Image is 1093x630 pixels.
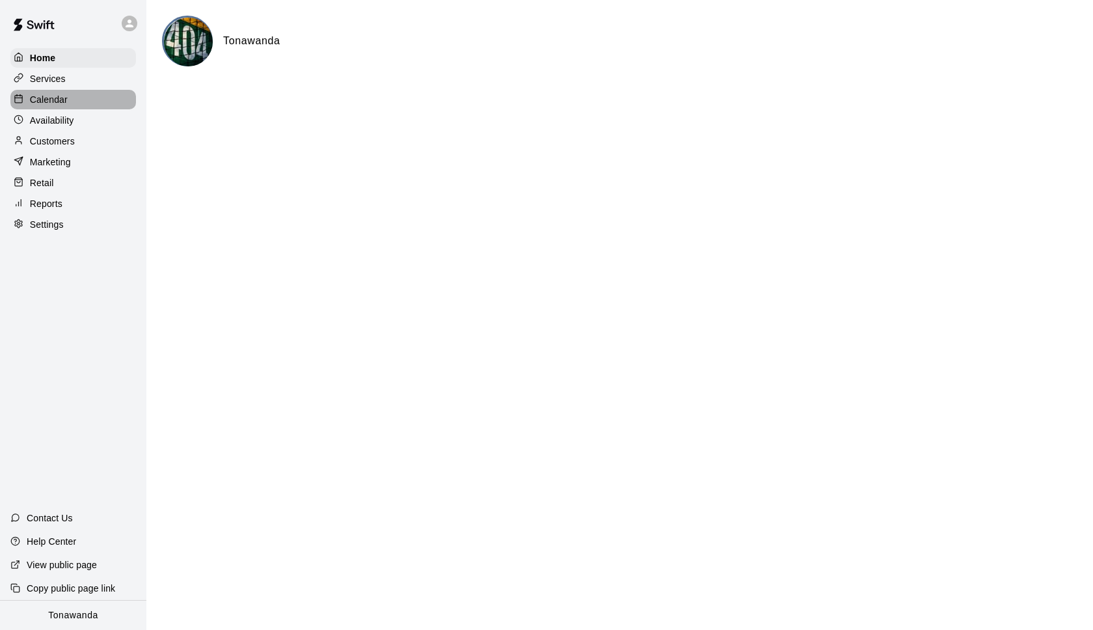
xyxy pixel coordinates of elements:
[30,197,62,210] p: Reports
[10,215,136,234] a: Settings
[10,111,136,130] a: Availability
[30,176,54,189] p: Retail
[30,93,68,106] p: Calendar
[30,51,56,64] p: Home
[27,535,76,548] p: Help Center
[164,18,213,66] img: Tonawanda logo
[10,131,136,151] a: Customers
[27,582,115,595] p: Copy public page link
[30,156,71,169] p: Marketing
[10,90,136,109] a: Calendar
[10,173,136,193] a: Retail
[30,72,66,85] p: Services
[10,69,136,89] a: Services
[223,33,280,49] h6: Tonawanda
[10,194,136,213] a: Reports
[30,135,75,148] p: Customers
[27,512,73,525] p: Contact Us
[10,152,136,172] a: Marketing
[10,48,136,68] a: Home
[48,609,98,622] p: Tonawanda
[30,114,74,127] p: Availability
[30,218,64,231] p: Settings
[27,558,97,571] p: View public page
